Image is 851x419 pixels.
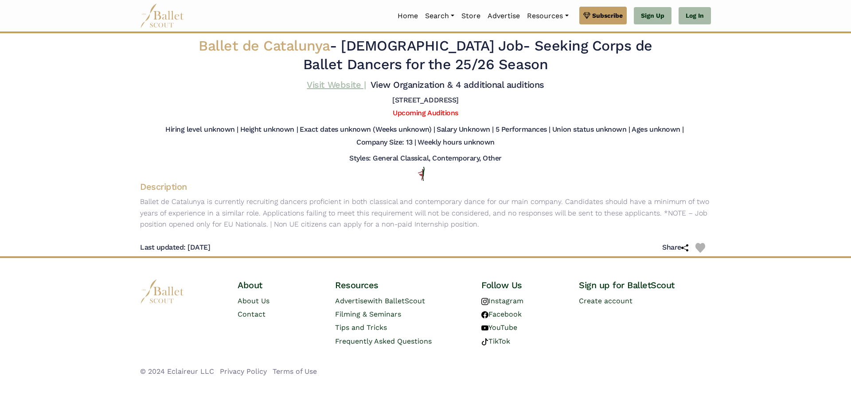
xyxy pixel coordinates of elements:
[437,125,493,134] h5: Salary Unknown |
[481,325,488,332] img: youtube logo
[240,125,298,134] h5: Height unknown |
[367,297,425,305] span: with BalletScout
[484,7,523,25] a: Advertise
[523,7,572,25] a: Resources
[189,37,662,74] h2: - - Seeking Corps de Ballet Dancers for the 25/26 Season
[481,279,565,291] h4: Follow Us
[356,138,416,147] h5: Company Size: 13 |
[140,243,210,252] h5: Last updated: [DATE]
[335,297,425,305] a: Advertisewith BalletScout
[335,323,387,332] a: Tips and Tricks
[140,279,184,304] img: logo
[632,125,683,134] h5: Ages unknown |
[392,96,458,105] h5: [STREET_ADDRESS]
[481,298,488,305] img: instagram logo
[481,337,510,345] a: TikTok
[481,310,522,318] a: Facebook
[481,311,488,318] img: facebook logo
[341,37,523,54] span: [DEMOGRAPHIC_DATA] Job
[133,181,718,192] h4: Description
[393,109,458,117] a: Upcoming Auditions
[238,310,265,318] a: Contact
[592,11,623,20] span: Subscribe
[481,338,488,345] img: tiktok logo
[335,337,432,345] a: Frequently Asked Questions
[679,7,711,25] a: Log In
[335,310,401,318] a: Filming & Seminars
[579,279,711,291] h4: Sign up for BalletScout
[634,7,671,25] a: Sign Up
[238,279,321,291] h4: About
[300,125,435,134] h5: Exact dates unknown (Weeks unknown) |
[394,7,422,25] a: Home
[552,125,630,134] h5: Union status unknown |
[418,138,494,147] h5: Weekly hours unknown
[238,297,269,305] a: About Us
[695,243,705,253] img: Heart
[583,11,590,20] img: gem.svg
[133,196,718,230] p: Ballet de Catalunya is currently recruiting dancers proficient in both classical and contemporary...
[199,37,330,54] span: Ballet de Catalunya
[662,243,695,252] h5: Share
[273,367,317,376] a: Terms of Use
[579,297,632,305] a: Create account
[496,125,550,134] h5: 5 Performances |
[481,297,523,305] a: Instagram
[140,366,214,377] li: © 2024 Eclaireur LLC
[307,79,366,90] a: Visit Website |
[458,7,484,25] a: Store
[371,79,544,90] a: View Organization & 4 additional auditions
[418,167,425,181] img: All
[220,367,267,376] a: Privacy Policy
[335,279,467,291] h4: Resources
[349,154,502,163] h5: Styles: General Classical, Contemporary, Other
[481,323,517,332] a: YouTube
[579,7,627,24] a: Subscribe
[165,125,238,134] h5: Hiring level unknown |
[422,7,458,25] a: Search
